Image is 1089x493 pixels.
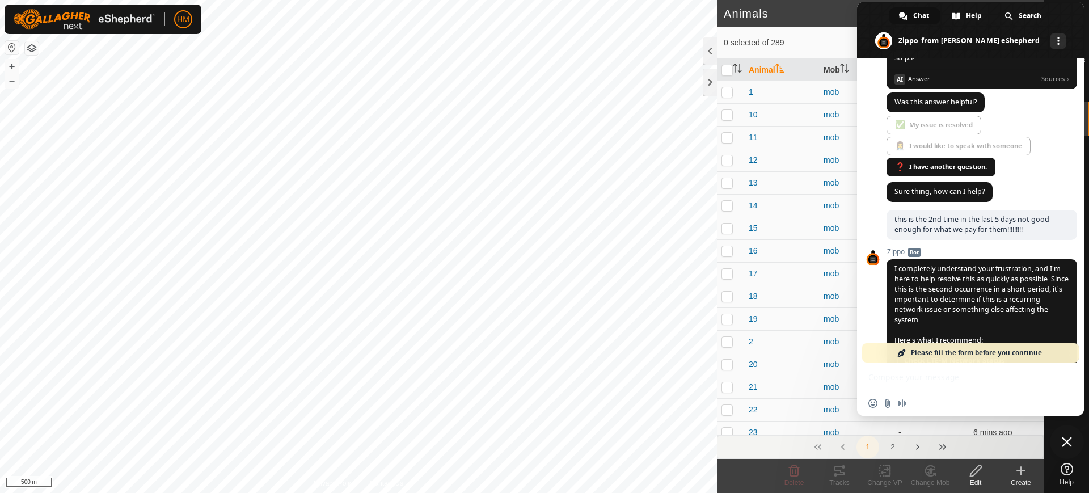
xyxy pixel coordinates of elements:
[749,381,758,393] span: 21
[862,478,907,488] div: Change VP
[908,74,1037,84] span: Answer
[824,313,889,325] div: mob
[1060,479,1074,486] span: Help
[314,478,356,488] a: Privacy Policy
[824,86,889,98] div: mob
[994,7,1053,24] div: Search
[5,41,19,54] button: Reset Map
[724,7,1014,20] h2: Animals
[749,86,753,98] span: 1
[1044,458,1089,490] a: Help
[883,399,892,408] span: Send a file
[953,478,998,488] div: Edit
[906,436,929,458] button: Next Page
[1041,74,1070,84] span: Sources
[881,436,904,458] button: 2
[177,14,189,26] span: HM
[824,427,889,439] div: mob
[911,343,1044,363] span: Please fill the form before you continue.
[824,359,889,370] div: mob
[749,290,758,302] span: 18
[749,200,758,212] span: 14
[824,177,889,189] div: mob
[973,428,1012,437] span: 21 Sept 2025, 4:52 pm
[749,427,758,439] span: 23
[775,65,784,74] p-sorticon: Activate to sort
[931,436,954,458] button: Last Page
[824,336,889,348] div: mob
[998,478,1044,488] div: Create
[824,290,889,302] div: mob
[5,60,19,73] button: +
[749,132,758,144] span: 11
[868,399,877,408] span: Insert an emoji
[749,313,758,325] span: 19
[1019,7,1041,24] span: Search
[824,381,889,393] div: mob
[824,154,889,166] div: mob
[733,65,742,74] p-sorticon: Activate to sort
[942,7,993,24] div: Help
[749,268,758,280] span: 17
[25,41,39,55] button: Map Layers
[898,428,901,437] app-display-virtual-paddock-transition: -
[824,222,889,234] div: mob
[1050,425,1084,459] div: Close chat
[749,177,758,189] span: 13
[749,222,758,234] span: 15
[14,9,155,30] img: Gallagher Logo
[749,404,758,416] span: 22
[370,478,403,488] a: Contact Us
[824,200,889,212] div: mob
[894,97,977,107] span: Was this answer helpful?
[749,109,758,121] span: 10
[749,336,753,348] span: 2
[784,479,804,487] span: Delete
[908,248,921,257] span: Bot
[894,187,985,196] span: Sure thing, how can I help?
[889,7,940,24] div: Chat
[824,245,889,257] div: mob
[898,399,907,408] span: Audio message
[840,65,849,74] p-sorticon: Activate to sort
[744,59,819,81] th: Animal
[966,7,982,24] span: Help
[907,478,953,488] div: Change Mob
[749,359,758,370] span: 20
[749,154,758,166] span: 12
[887,248,1077,256] span: Zippo
[817,478,862,488] div: Tracks
[824,404,889,416] div: mob
[824,109,889,121] div: mob
[749,245,758,257] span: 16
[913,7,929,24] span: Chat
[5,74,19,88] button: –
[824,268,889,280] div: mob
[856,436,879,458] button: 1
[724,37,878,49] span: 0 selected of 289
[894,214,1049,234] span: this is the 2nd time in the last 5 days not good enough for what we pay for them!!!!!!!!!
[894,74,905,85] span: AI
[819,59,894,81] th: Mob
[1050,33,1066,49] div: More channels
[824,132,889,144] div: mob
